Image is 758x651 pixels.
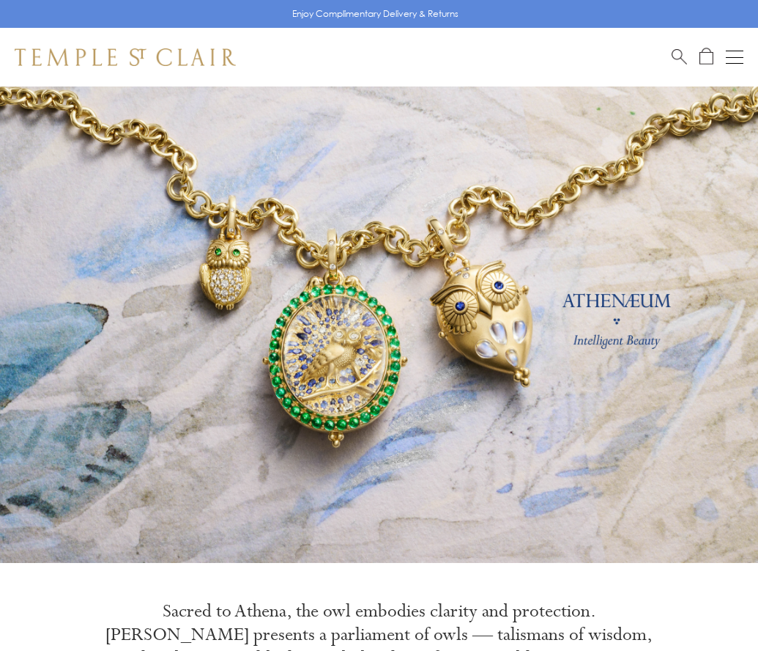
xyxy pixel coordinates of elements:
button: Open navigation [726,48,743,66]
a: Open Shopping Bag [699,48,713,66]
a: Search [672,48,687,66]
img: Temple St. Clair [15,48,236,66]
p: Enjoy Complimentary Delivery & Returns [292,7,458,21]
